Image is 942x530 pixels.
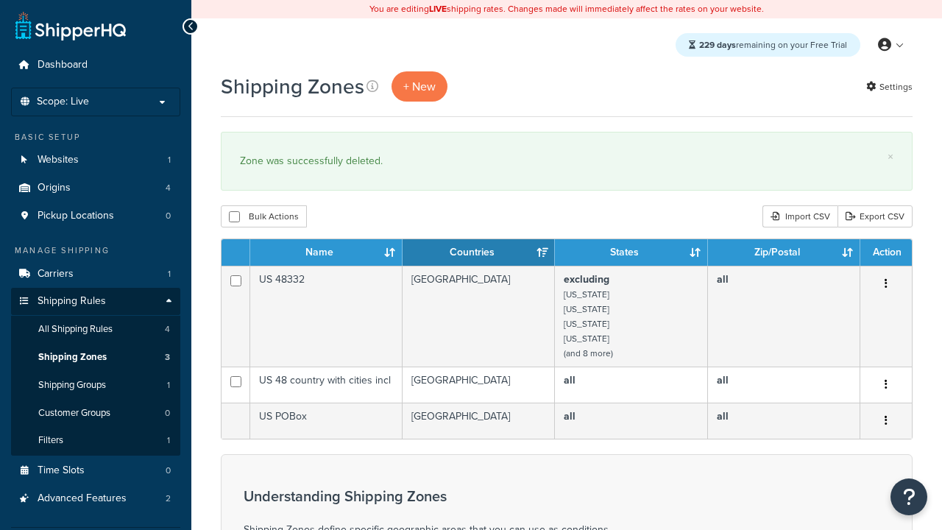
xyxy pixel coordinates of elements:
a: Filters 1 [11,427,180,454]
li: Shipping Groups [11,372,180,399]
th: Name: activate to sort column ascending [250,239,403,266]
div: remaining on your Free Trial [676,33,860,57]
b: LIVE [429,2,447,15]
span: 1 [168,154,171,166]
span: 3 [165,351,170,364]
small: [US_STATE] [564,303,609,316]
span: 1 [167,379,170,392]
a: + New [392,71,447,102]
li: Advanced Features [11,485,180,512]
a: Carriers 1 [11,261,180,288]
small: [US_STATE] [564,288,609,301]
span: Shipping Zones [38,351,107,364]
td: [GEOGRAPHIC_DATA] [403,403,555,439]
td: [GEOGRAPHIC_DATA] [403,266,555,367]
span: Advanced Features [38,492,127,505]
div: Import CSV [762,205,837,227]
li: Websites [11,146,180,174]
b: all [717,372,729,388]
span: + New [403,78,436,95]
span: 0 [165,407,170,420]
h1: Shipping Zones [221,72,364,101]
span: Scope: Live [37,96,89,108]
a: Pickup Locations 0 [11,202,180,230]
span: Websites [38,154,79,166]
div: Manage Shipping [11,244,180,257]
span: Pickup Locations [38,210,114,222]
a: × [888,151,893,163]
span: 0 [166,464,171,477]
b: all [717,409,729,424]
a: Shipping Groups 1 [11,372,180,399]
li: Time Slots [11,457,180,484]
span: 4 [165,323,170,336]
h3: Understanding Shipping Zones [244,488,612,504]
a: Websites 1 [11,146,180,174]
span: Carriers [38,268,74,280]
td: US 48 country with cities incl [250,367,403,403]
li: Origins [11,174,180,202]
li: Carriers [11,261,180,288]
span: 1 [167,434,170,447]
td: US 48332 [250,266,403,367]
b: all [564,409,576,424]
a: Export CSV [837,205,913,227]
li: Shipping Zones [11,344,180,371]
button: Bulk Actions [221,205,307,227]
span: 2 [166,492,171,505]
span: Time Slots [38,464,85,477]
td: [GEOGRAPHIC_DATA] [403,367,555,403]
td: US POBox [250,403,403,439]
th: States: activate to sort column ascending [555,239,707,266]
a: Time Slots 0 [11,457,180,484]
li: Filters [11,427,180,454]
small: [US_STATE] [564,332,609,345]
li: Pickup Locations [11,202,180,230]
small: (and 8 more) [564,347,613,360]
div: Zone was successfully deleted. [240,151,893,172]
button: Open Resource Center [890,478,927,515]
span: Customer Groups [38,407,110,420]
div: Basic Setup [11,131,180,144]
li: Shipping Rules [11,288,180,456]
span: 1 [168,268,171,280]
span: Shipping Groups [38,379,106,392]
span: Filters [38,434,63,447]
a: Shipping Zones 3 [11,344,180,371]
b: all [564,372,576,388]
th: Countries: activate to sort column ascending [403,239,555,266]
b: all [717,272,729,287]
span: All Shipping Rules [38,323,113,336]
span: Origins [38,182,71,194]
span: Dashboard [38,59,88,71]
span: 0 [166,210,171,222]
small: [US_STATE] [564,317,609,331]
a: Settings [866,77,913,97]
a: Origins 4 [11,174,180,202]
a: Advanced Features 2 [11,485,180,512]
span: 4 [166,182,171,194]
th: Zip/Postal: activate to sort column ascending [708,239,860,266]
span: Shipping Rules [38,295,106,308]
a: Shipping Rules [11,288,180,315]
a: Dashboard [11,52,180,79]
li: All Shipping Rules [11,316,180,343]
th: Action [860,239,912,266]
a: All Shipping Rules 4 [11,316,180,343]
a: Customer Groups 0 [11,400,180,427]
li: Customer Groups [11,400,180,427]
b: excluding [564,272,609,287]
a: ShipperHQ Home [15,11,126,40]
strong: 229 days [699,38,736,52]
